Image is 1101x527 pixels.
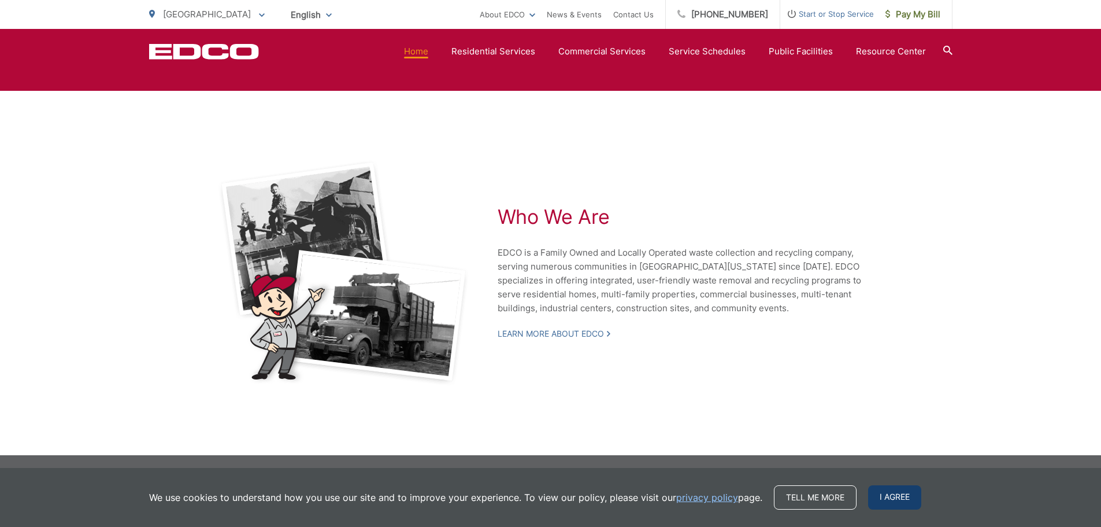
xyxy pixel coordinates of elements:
[774,485,857,510] a: Tell me more
[676,491,738,504] a: privacy policy
[498,329,610,339] a: Learn More About EDCO
[498,246,885,315] p: EDCO is a Family Owned and Locally Operated waste collection and recycling company, serving numer...
[868,485,921,510] span: I agree
[547,8,602,21] a: News & Events
[480,8,535,21] a: About EDCO
[163,9,251,20] span: [GEOGRAPHIC_DATA]
[769,45,833,58] a: Public Facilities
[404,45,428,58] a: Home
[282,5,340,25] span: English
[669,45,746,58] a: Service Schedules
[856,45,926,58] a: Resource Center
[885,8,940,21] span: Pay My Bill
[613,8,654,21] a: Contact Us
[149,491,762,504] p: We use cookies to understand how you use our site and to improve your experience. To view our pol...
[498,205,885,229] h2: Who We Are
[558,45,646,58] a: Commercial Services
[451,45,535,58] a: Residential Services
[218,160,469,386] img: Black and white photos of early garbage trucks
[149,43,259,60] a: EDCD logo. Return to the homepage.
